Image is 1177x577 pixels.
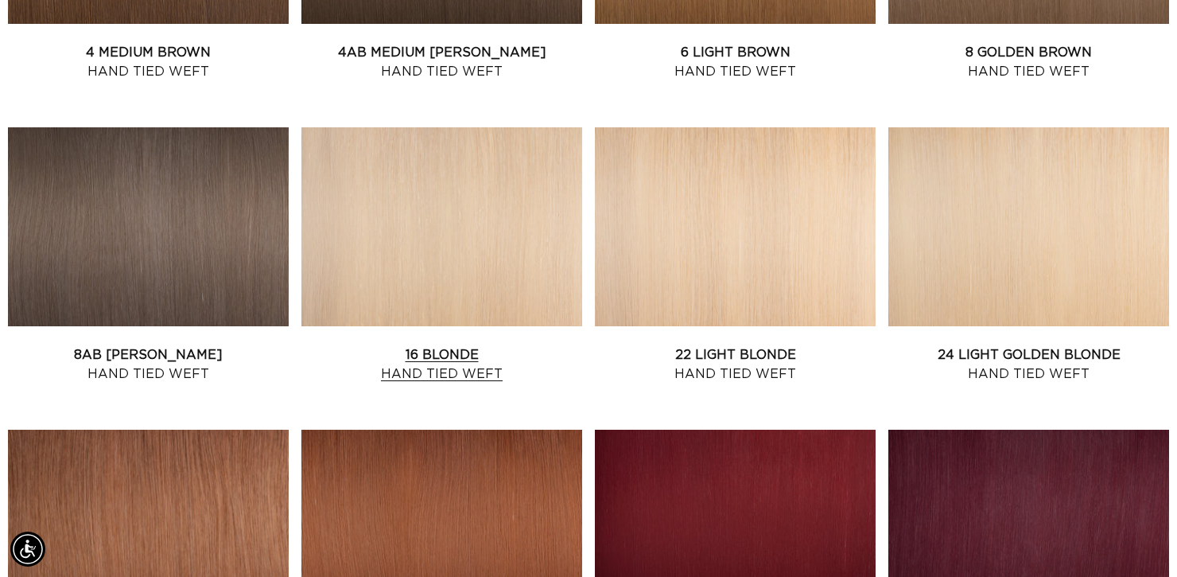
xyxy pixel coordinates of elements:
[8,345,289,384] a: 8AB [PERSON_NAME] Hand Tied Weft
[8,43,289,81] a: 4 Medium Brown Hand Tied Weft
[1097,501,1177,577] iframe: Chat Widget
[595,345,876,384] a: 22 Light Blonde Hand Tied Weft
[595,43,876,81] a: 6 Light Brown Hand Tied Weft
[888,43,1169,81] a: 8 Golden Brown Hand Tied Weft
[10,532,45,567] div: Accessibility Menu
[301,345,582,384] a: 16 Blonde Hand Tied Weft
[888,345,1169,384] a: 24 Light Golden Blonde Hand Tied Weft
[301,43,582,81] a: 4AB Medium [PERSON_NAME] Hand Tied Weft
